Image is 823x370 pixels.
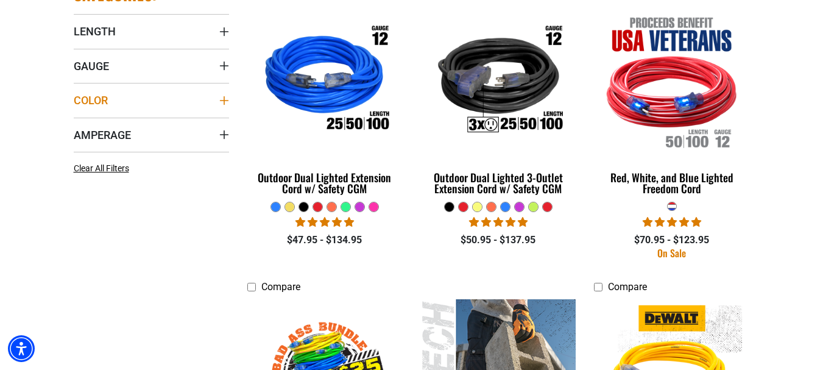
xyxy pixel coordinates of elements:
[420,172,576,194] div: Outdoor Dual Lighted 3-Outlet Extension Cord w/ Safety CGM
[74,59,109,73] span: Gauge
[422,11,575,151] img: Outdoor Dual Lighted 3-Outlet Extension Cord w/ Safety CGM
[74,128,131,142] span: Amperage
[595,11,749,151] img: Red, White, and Blue Lighted Freedom Cord
[261,281,300,293] span: Compare
[247,5,403,201] a: Outdoor Dual Lighted Extension Cord w/ Safety CGM Outdoor Dual Lighted Extension Cord w/ Safety CGM
[247,233,403,247] div: $47.95 - $134.95
[74,24,116,38] span: Length
[594,248,749,258] div: On Sale
[295,216,354,228] span: 4.81 stars
[643,216,701,228] span: 5.00 stars
[594,233,749,247] div: $70.95 - $123.95
[594,172,749,194] div: Red, White, and Blue Lighted Freedom Cord
[74,49,229,83] summary: Gauge
[74,118,229,152] summary: Amperage
[74,162,134,175] a: Clear All Filters
[74,93,108,107] span: Color
[420,233,576,247] div: $50.95 - $137.95
[74,83,229,117] summary: Color
[74,163,129,173] span: Clear All Filters
[74,14,229,48] summary: Length
[247,172,403,194] div: Outdoor Dual Lighted Extension Cord w/ Safety CGM
[8,335,35,362] div: Accessibility Menu
[248,11,401,151] img: Outdoor Dual Lighted Extension Cord w/ Safety CGM
[608,281,647,293] span: Compare
[469,216,528,228] span: 4.80 stars
[420,5,576,201] a: Outdoor Dual Lighted 3-Outlet Extension Cord w/ Safety CGM Outdoor Dual Lighted 3-Outlet Extensio...
[594,5,749,201] a: Red, White, and Blue Lighted Freedom Cord Red, White, and Blue Lighted Freedom Cord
